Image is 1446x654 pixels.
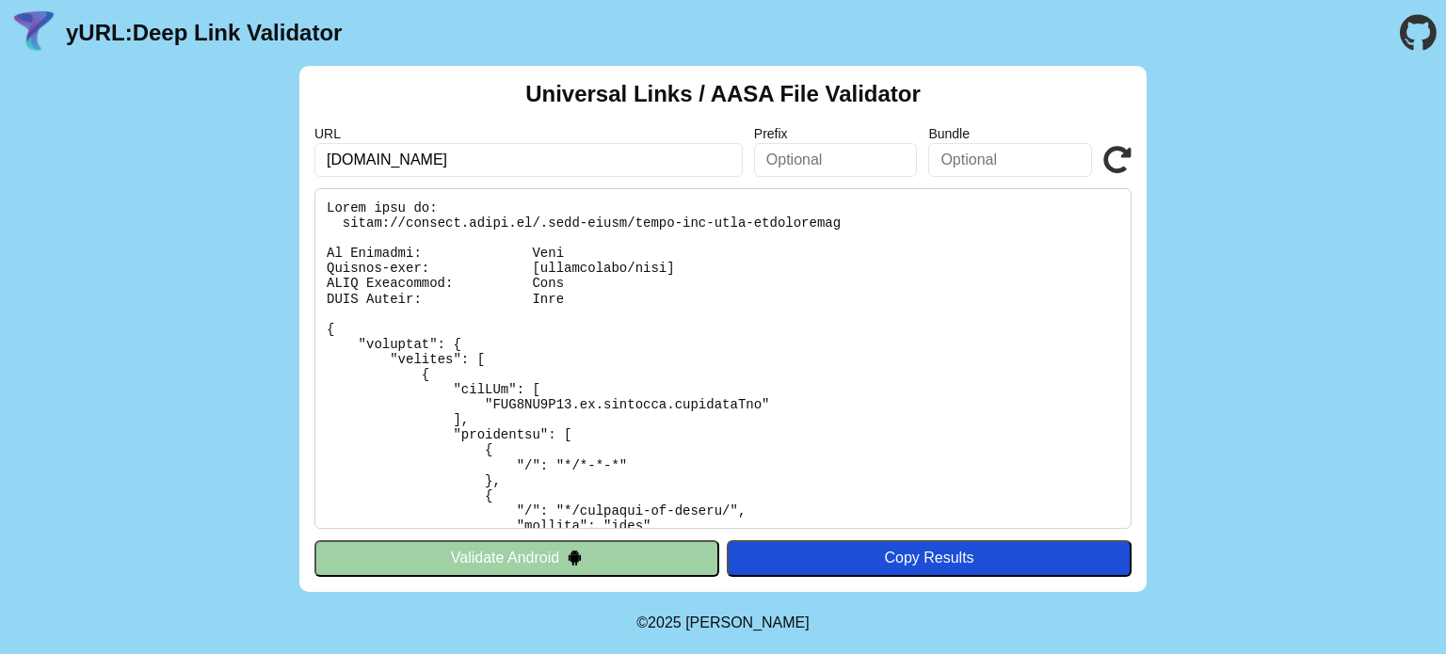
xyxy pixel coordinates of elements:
[928,143,1092,177] input: Optional
[314,540,719,576] button: Validate Android
[314,188,1132,529] pre: Lorem ipsu do: sitam://consect.adipi.el/.sedd-eiusm/tempo-inc-utla-etdoloremag Al Enimadmi: Veni ...
[754,126,918,141] label: Prefix
[314,126,743,141] label: URL
[66,20,342,46] a: yURL:Deep Link Validator
[636,592,809,654] footer: ©
[648,614,682,630] span: 2025
[9,8,58,57] img: yURL Logo
[736,550,1122,566] div: Copy Results
[525,81,921,107] h2: Universal Links / AASA File Validator
[727,540,1132,576] button: Copy Results
[314,143,743,177] input: Required
[567,550,583,566] img: droidIcon.svg
[754,143,918,177] input: Optional
[685,614,810,630] a: Michael Ibragimchayev's Personal Site
[928,126,1092,141] label: Bundle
